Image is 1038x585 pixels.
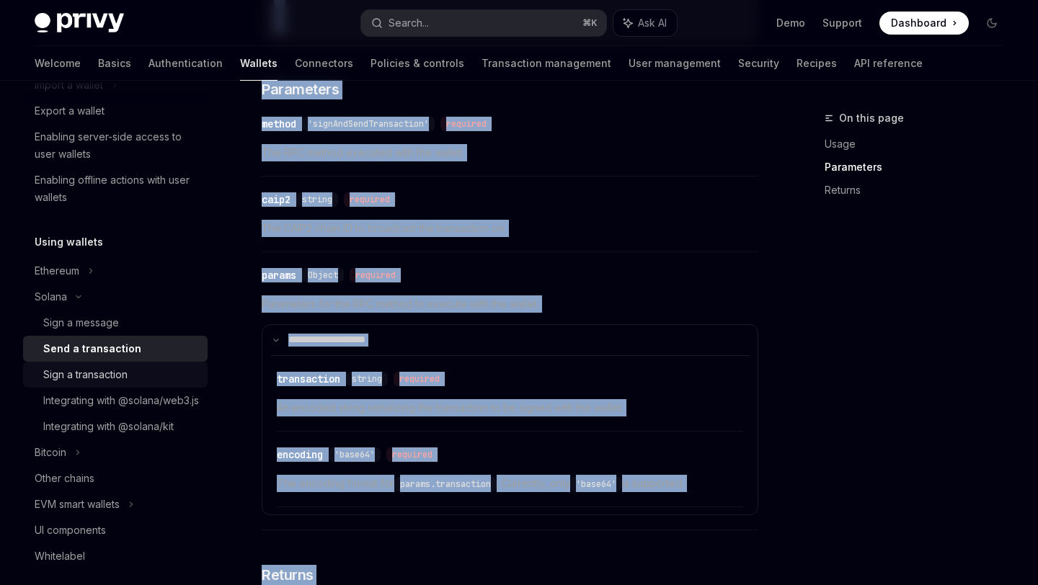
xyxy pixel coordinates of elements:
[35,262,79,280] div: Ethereum
[35,444,66,461] div: Bitcoin
[825,179,1015,202] a: Returns
[23,310,208,336] a: Sign a message
[23,388,208,414] a: Integrating with @solana/web3.js
[35,128,199,163] div: Enabling server-side access to user wallets
[23,98,208,124] a: Export a wallet
[350,268,402,282] div: required
[35,548,85,565] div: Whitelabel
[389,14,429,32] div: Search...
[822,16,862,30] a: Support
[277,475,743,492] span: The encoding format for . Currently, only is supported.
[23,517,208,543] a: UI components
[582,17,598,29] span: ⌘ K
[854,46,923,81] a: API reference
[43,392,199,409] div: Integrating with @solana/web3.js
[277,399,743,416] span: An encoded string serializing the transaction to be signed with the wallet.
[440,117,492,131] div: required
[797,46,837,81] a: Recipes
[35,496,120,513] div: EVM smart wallets
[35,102,105,120] div: Export a wallet
[308,118,429,130] span: 'signAndSendTransaction'
[629,46,721,81] a: User management
[23,465,208,491] a: Other chains
[394,477,497,491] code: params.transaction
[308,269,338,281] span: Object
[43,418,174,435] div: Integrating with @solana/kit
[23,124,208,167] a: Enabling server-side access to user wallets
[35,288,67,305] div: Solana
[262,79,339,99] span: Parameters
[35,46,81,81] a: Welcome
[394,372,445,386] div: required
[352,373,382,385] span: string
[43,366,128,383] div: Sign a transaction
[361,10,605,36] button: Search...⌘K
[35,522,106,539] div: UI components
[825,133,1015,156] a: Usage
[148,46,223,81] a: Authentication
[262,295,758,313] span: Parameters for the RPC method to execute with the wallet.
[839,110,904,127] span: On this page
[334,449,375,460] span: 'base64'
[262,268,296,282] div: params
[240,46,278,81] a: Wallets
[98,46,131,81] a: Basics
[35,233,103,251] h5: Using wallets
[825,156,1015,179] a: Parameters
[638,16,667,30] span: Ask AI
[570,477,622,491] code: 'base64'
[879,12,969,35] a: Dashboard
[35,13,124,33] img: dark logo
[23,362,208,388] a: Sign a transaction
[980,12,1003,35] button: Toggle dark mode
[277,372,340,386] div: transaction
[277,447,323,462] div: encoding
[776,16,805,30] a: Demo
[23,543,208,569] a: Whitelabel
[482,46,611,81] a: Transaction management
[35,171,199,206] div: Enabling offline actions with user wallets
[262,117,296,131] div: method
[262,144,758,161] span: The RPC method executed with the wallet.
[262,565,314,585] span: Returns
[35,470,94,487] div: Other chains
[738,46,779,81] a: Security
[43,340,141,357] div: Send a transaction
[613,10,677,36] button: Ask AI
[386,447,438,462] div: required
[302,194,332,205] span: string
[23,414,208,439] a: Integrating with @solana/kit
[262,220,758,237] span: The CAIP2 chain ID to broadcast the transaction on.
[23,336,208,362] a: Send a transaction
[344,192,396,207] div: required
[891,16,946,30] span: Dashboard
[295,46,353,81] a: Connectors
[371,46,464,81] a: Policies & controls
[262,192,290,207] div: caip2
[23,167,208,210] a: Enabling offline actions with user wallets
[43,314,119,331] div: Sign a message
